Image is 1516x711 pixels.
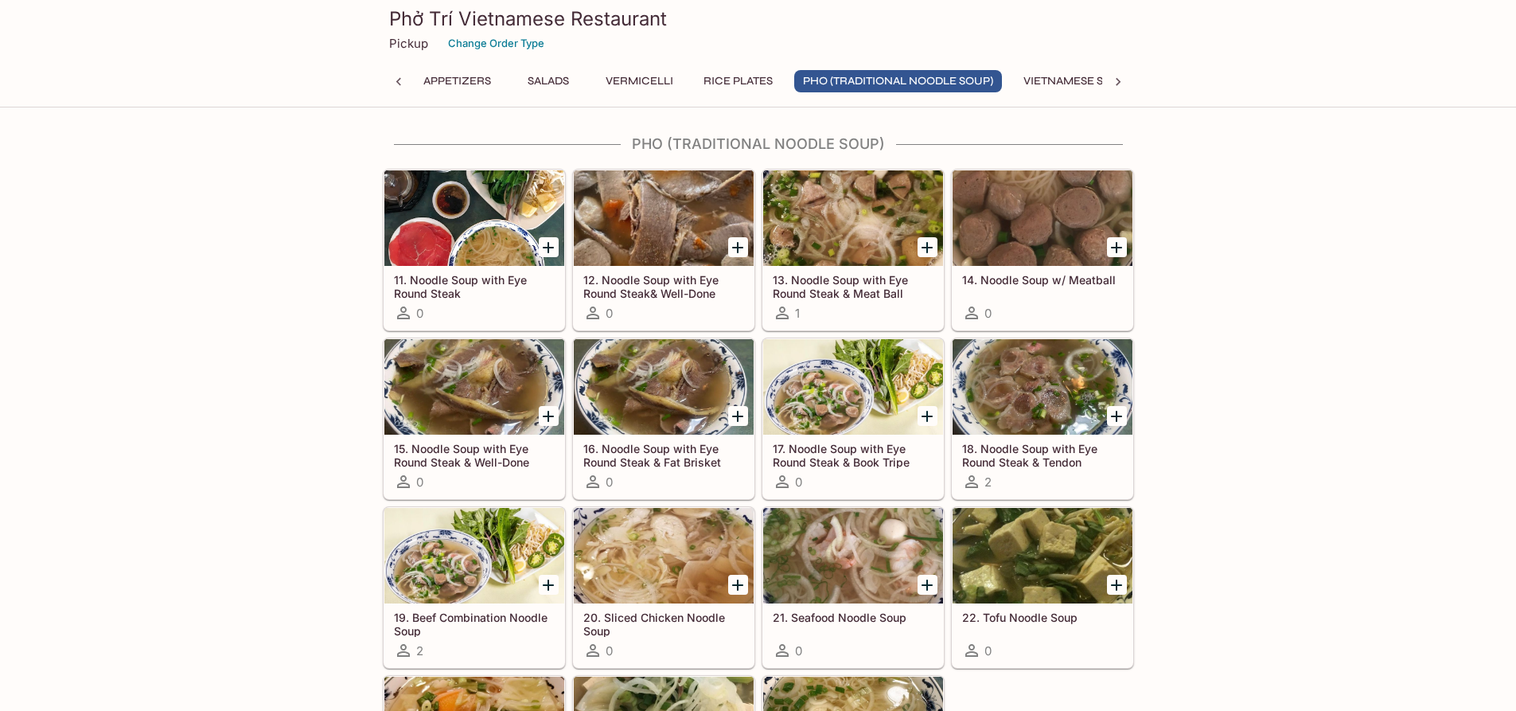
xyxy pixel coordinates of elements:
[384,170,564,266] div: 11. Noodle Soup with Eye Round Steak
[573,507,754,668] a: 20. Sliced Chicken Noodle Soup0
[762,170,944,330] a: 13. Noodle Soup with Eye Round Steak & Meat Ball1
[574,339,754,435] div: 16. Noodle Soup with Eye Round Steak & Fat Brisket
[597,70,682,92] button: Vermicelli
[763,508,943,604] div: 21. Seafood Noodle Soup
[583,442,744,468] h5: 16. Noodle Soup with Eye Round Steak & Fat Brisket
[918,406,937,426] button: Add 17. Noodle Soup with Eye Round Steak & Book Tripe
[389,6,1128,31] h3: Phở Trí Vietnamese Restaurant
[962,611,1123,624] h5: 22. Tofu Noodle Soup
[389,36,428,51] p: Pickup
[952,338,1133,499] a: 18. Noodle Soup with Eye Round Steak & Tendon2
[918,575,937,595] button: Add 21. Seafood Noodle Soup
[416,643,423,658] span: 2
[795,306,800,321] span: 1
[984,306,992,321] span: 0
[795,475,802,490] span: 0
[415,70,500,92] button: Appetizers
[574,170,754,266] div: 12. Noodle Soup with Eye Round Steak& Well-Done Brisket
[573,338,754,499] a: 16. Noodle Soup with Eye Round Steak & Fat Brisket0
[773,273,933,299] h5: 13. Noodle Soup with Eye Round Steak & Meat Ball
[512,70,584,92] button: Salads
[918,237,937,257] button: Add 13. Noodle Soup with Eye Round Steak & Meat Ball
[384,508,564,604] div: 19. Beef Combination Noodle Soup
[773,611,933,624] h5: 21. Seafood Noodle Soup
[384,507,565,668] a: 19. Beef Combination Noodle Soup2
[762,507,944,668] a: 21. Seafood Noodle Soup0
[574,508,754,604] div: 20. Sliced Chicken Noodle Soup
[952,170,1133,330] a: 14. Noodle Soup w/ Meatball0
[539,575,559,595] button: Add 19. Beef Combination Noodle Soup
[606,475,613,490] span: 0
[1107,575,1127,595] button: Add 22. Tofu Noodle Soup
[953,508,1132,604] div: 22. Tofu Noodle Soup
[394,442,555,468] h5: 15. Noodle Soup with Eye Round Steak & Well-Done Flank
[762,338,944,499] a: 17. Noodle Soup with Eye Round Steak & Book Tripe0
[728,406,748,426] button: Add 16. Noodle Soup with Eye Round Steak & Fat Brisket
[953,170,1132,266] div: 14. Noodle Soup w/ Meatball
[728,237,748,257] button: Add 12. Noodle Soup with Eye Round Steak& Well-Done Brisket
[583,611,744,637] h5: 20. Sliced Chicken Noodle Soup
[1015,70,1183,92] button: Vietnamese Sandwiches
[394,611,555,637] h5: 19. Beef Combination Noodle Soup
[795,643,802,658] span: 0
[384,339,564,435] div: 15. Noodle Soup with Eye Round Steak & Well-Done Flank
[794,70,1002,92] button: Pho (Traditional Noodle Soup)
[763,339,943,435] div: 17. Noodle Soup with Eye Round Steak & Book Tripe
[695,70,781,92] button: Rice Plates
[539,237,559,257] button: Add 11. Noodle Soup with Eye Round Steak
[384,338,565,499] a: 15. Noodle Soup with Eye Round Steak & Well-Done Flank0
[952,507,1133,668] a: 22. Tofu Noodle Soup0
[539,406,559,426] button: Add 15. Noodle Soup with Eye Round Steak & Well-Done Flank
[773,442,933,468] h5: 17. Noodle Soup with Eye Round Steak & Book Tripe
[1107,237,1127,257] button: Add 14. Noodle Soup w/ Meatball
[416,306,423,321] span: 0
[583,273,744,299] h5: 12. Noodle Soup with Eye Round Steak& Well-Done Brisket
[962,442,1123,468] h5: 18. Noodle Soup with Eye Round Steak & Tendon
[606,306,613,321] span: 0
[573,170,754,330] a: 12. Noodle Soup with Eye Round Steak& Well-Done Brisket0
[416,475,423,490] span: 0
[984,475,992,490] span: 2
[394,273,555,299] h5: 11. Noodle Soup with Eye Round Steak
[606,643,613,658] span: 0
[384,170,565,330] a: 11. Noodle Soup with Eye Round Steak0
[728,575,748,595] button: Add 20. Sliced Chicken Noodle Soup
[383,135,1134,153] h4: Pho (Traditional Noodle Soup)
[953,339,1132,435] div: 18. Noodle Soup with Eye Round Steak & Tendon
[763,170,943,266] div: 13. Noodle Soup with Eye Round Steak & Meat Ball
[441,31,551,56] button: Change Order Type
[984,643,992,658] span: 0
[962,273,1123,287] h5: 14. Noodle Soup w/ Meatball
[1107,406,1127,426] button: Add 18. Noodle Soup with Eye Round Steak & Tendon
